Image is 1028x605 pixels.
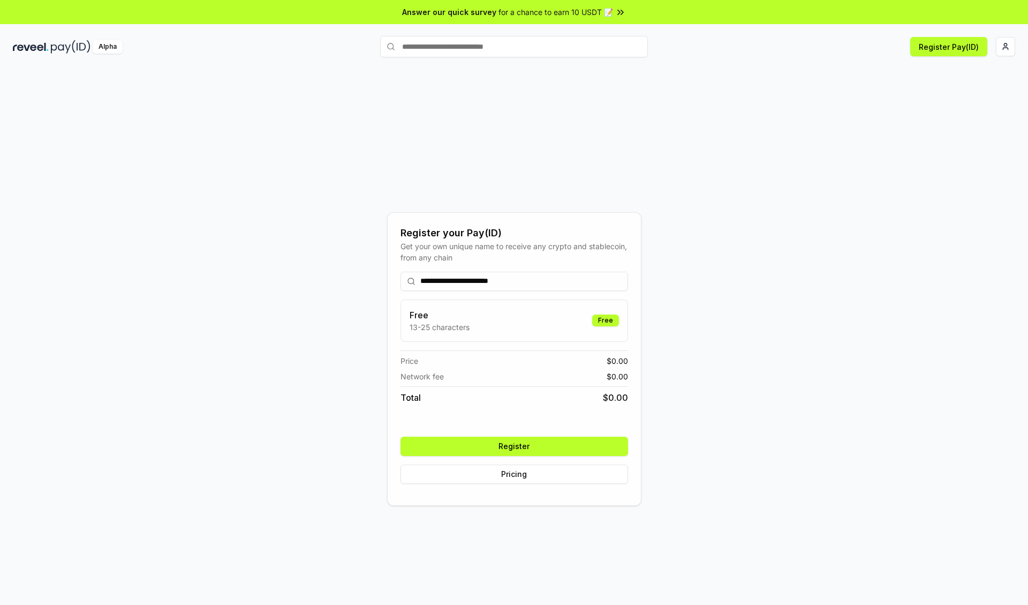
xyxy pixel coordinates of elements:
[498,6,613,18] span: for a chance to earn 10 USDT 📝
[402,6,496,18] span: Answer our quick survey
[410,309,470,322] h3: Free
[400,391,421,404] span: Total
[910,37,987,56] button: Register Pay(ID)
[400,437,628,456] button: Register
[93,40,123,54] div: Alpha
[400,371,444,382] span: Network fee
[13,40,49,54] img: reveel_dark
[410,322,470,333] p: 13-25 characters
[400,226,628,241] div: Register your Pay(ID)
[400,355,418,367] span: Price
[400,465,628,484] button: Pricing
[603,391,628,404] span: $ 0.00
[51,40,90,54] img: pay_id
[607,371,628,382] span: $ 0.00
[400,241,628,263] div: Get your own unique name to receive any crypto and stablecoin, from any chain
[592,315,619,326] div: Free
[607,355,628,367] span: $ 0.00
